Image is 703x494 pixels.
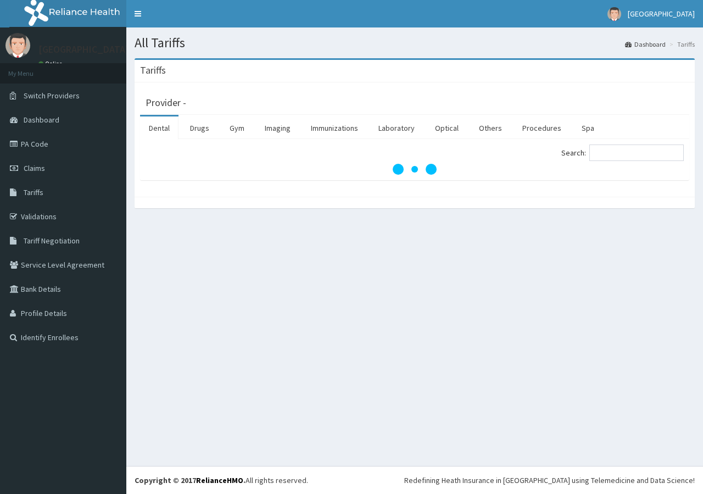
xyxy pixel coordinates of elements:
a: Dashboard [625,40,666,49]
svg: audio-loading [393,147,437,191]
span: Tariff Negotiation [24,236,80,246]
a: Dental [140,116,178,140]
footer: All rights reserved. [126,466,703,494]
p: [GEOGRAPHIC_DATA] [38,45,129,54]
h3: Tariffs [140,65,166,75]
span: [GEOGRAPHIC_DATA] [628,9,695,19]
span: Claims [24,163,45,173]
h3: Provider - [146,98,186,108]
a: Procedures [514,116,570,140]
strong: Copyright © 2017 . [135,475,246,485]
a: Others [470,116,511,140]
div: Redefining Heath Insurance in [GEOGRAPHIC_DATA] using Telemedicine and Data Science! [404,475,695,486]
img: User Image [5,33,30,58]
a: Online [38,60,65,68]
a: Laboratory [370,116,423,140]
input: Search: [589,145,684,161]
li: Tariffs [667,40,695,49]
label: Search: [561,145,684,161]
a: Immunizations [302,116,367,140]
span: Switch Providers [24,91,80,101]
span: Dashboard [24,115,59,125]
a: Gym [221,116,253,140]
h1: All Tariffs [135,36,695,50]
img: User Image [607,7,621,21]
a: Optical [426,116,467,140]
span: Tariffs [24,187,43,197]
a: Imaging [256,116,299,140]
a: Drugs [181,116,218,140]
a: Spa [573,116,603,140]
a: RelianceHMO [196,475,243,485]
